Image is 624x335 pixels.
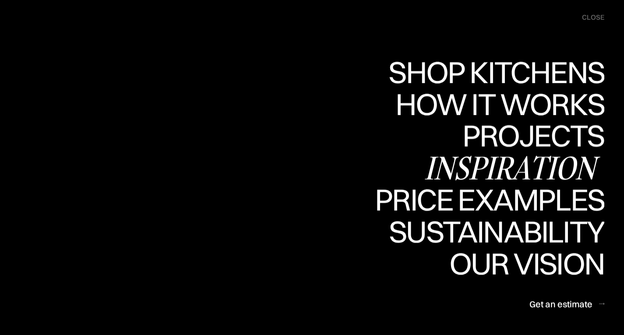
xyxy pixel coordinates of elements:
[442,248,604,279] div: Our vision
[424,152,604,183] div: Inspiration
[375,184,604,215] div: Price examples
[573,9,604,26] div: menu
[384,57,604,89] a: Shop KitchensShop Kitchens
[384,57,604,88] div: Shop Kitchens
[381,247,604,278] div: Sustainability
[393,89,604,121] a: How it worksHow it works
[442,279,604,310] div: Our vision
[529,298,592,310] div: Get an estimate
[384,88,604,118] div: Shop Kitchens
[393,89,604,120] div: How it works
[462,151,604,181] div: Projects
[582,13,604,22] div: close
[375,215,604,246] div: Price examples
[462,120,604,152] a: ProjectsProjects
[424,152,604,184] a: InspirationInspiration
[442,248,604,280] a: Our visionOur vision
[381,216,604,247] div: Sustainability
[529,293,604,314] a: Get an estimate
[381,216,604,248] a: SustainabilitySustainability
[375,184,604,216] a: Price examplesPrice examples
[462,120,604,151] div: Projects
[393,120,604,150] div: How it works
